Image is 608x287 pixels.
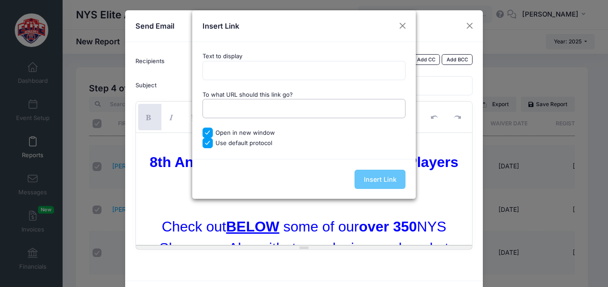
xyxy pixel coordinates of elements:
[215,129,275,138] label: Open in new window
[203,21,239,31] h4: Insert Link
[203,138,213,148] input: Use default protocol
[203,128,213,138] input: Open in new window
[215,139,272,148] label: Use default protocol
[203,90,293,99] label: To what URL should this link go?
[203,52,242,61] label: Text to display
[395,18,411,34] button: Close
